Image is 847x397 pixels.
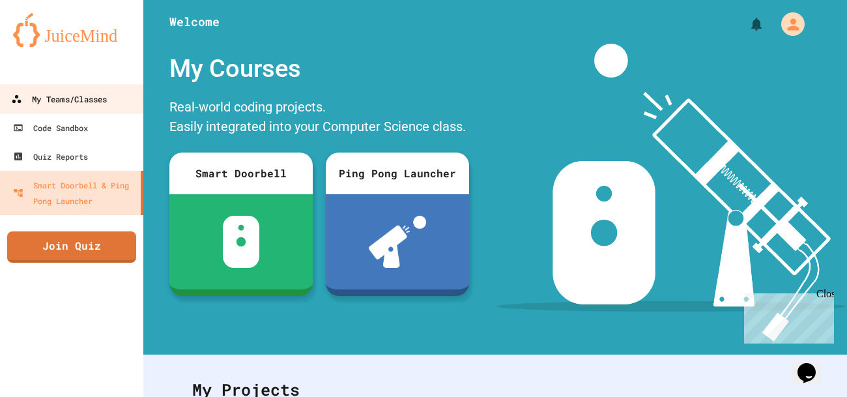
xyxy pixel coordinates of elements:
img: ppl-with-ball.png [369,216,427,268]
img: logo-orange.svg [13,13,130,47]
div: Code Sandbox [13,120,88,136]
div: My Teams/Classes [11,91,107,108]
div: Quiz Reports [13,149,88,164]
div: Real-world coding projects. Easily integrated into your Computer Science class. [163,94,476,143]
img: sdb-white.svg [223,216,260,268]
div: My Account [768,9,808,39]
div: My Courses [163,44,476,94]
div: Ping Pong Launcher [326,153,469,194]
div: Smart Doorbell [169,153,313,194]
a: Join Quiz [7,231,136,263]
img: banner-image-my-projects.png [496,44,846,342]
iframe: chat widget [792,345,834,384]
div: My Notifications [725,13,768,35]
div: Smart Doorbell & Ping Pong Launcher [13,177,136,209]
iframe: chat widget [739,288,834,344]
div: Chat with us now!Close [5,5,90,83]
